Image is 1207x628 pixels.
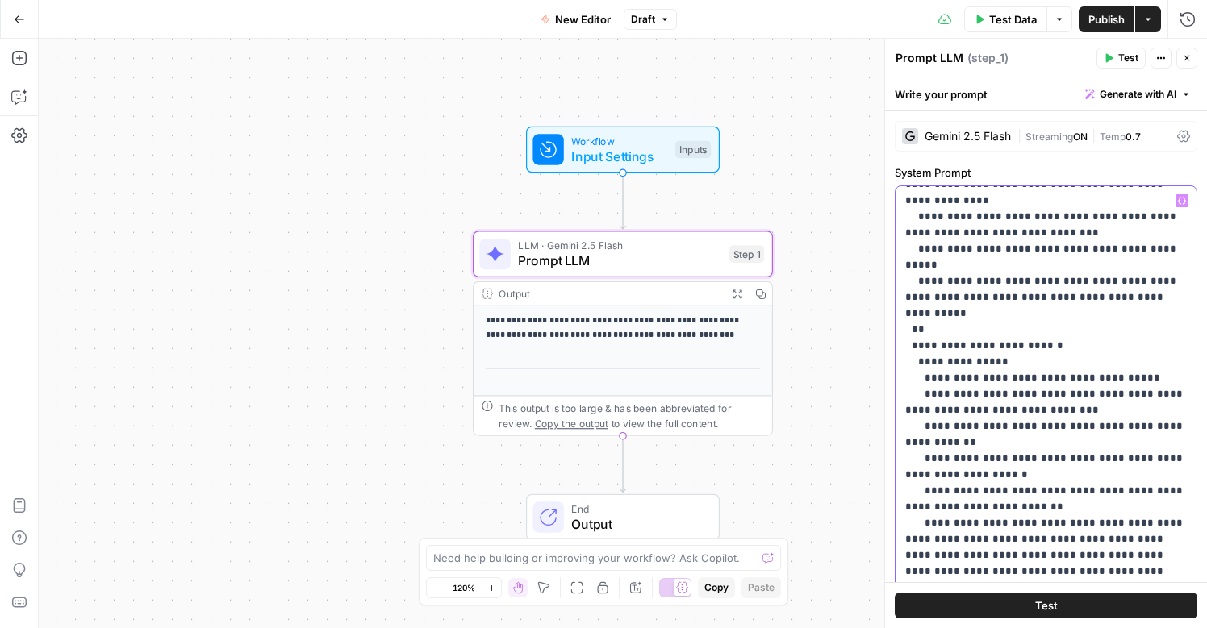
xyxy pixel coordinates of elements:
span: Prompt LLM [518,252,721,271]
g: Edge from step_1 to end [620,436,625,493]
span: | [1088,127,1100,143]
span: Temp [1100,131,1126,143]
span: | [1017,127,1025,143]
button: Paste [741,577,781,598]
span: Draft [631,12,655,27]
div: Write your prompt [885,77,1207,110]
button: New Editor [531,6,620,32]
div: EndOutput [473,494,773,541]
span: ON [1073,131,1088,143]
textarea: Prompt LLM [896,50,963,66]
div: Inputs [675,141,711,159]
span: Generate with AI [1100,87,1176,102]
button: Test [895,593,1197,618]
span: Test [1035,597,1058,613]
button: Draft [624,9,677,30]
span: LLM · Gemini 2.5 Flash [518,238,721,253]
div: Gemini 2.5 Flash [925,131,1011,142]
button: Test Data [964,6,1046,32]
span: 120% [453,581,475,594]
button: Publish [1079,6,1134,32]
div: This output is too large & has been abbreviated for review. to view the full content. [499,400,764,430]
div: WorkflowInput SettingsInputs [473,127,773,173]
span: Output [571,514,703,534]
span: End [571,501,703,516]
div: Output [499,286,720,302]
button: Generate with AI [1079,84,1197,105]
span: Test [1118,51,1138,65]
g: Edge from start to step_1 [620,173,625,229]
span: Workflow [571,133,667,148]
div: Step 1 [729,245,764,263]
span: New Editor [555,11,611,27]
span: Input Settings [571,147,667,166]
span: Publish [1088,11,1125,27]
label: System Prompt [895,164,1197,181]
span: Paste [748,580,775,595]
button: Copy [698,577,735,598]
span: Test Data [989,11,1037,27]
span: Copy [704,580,729,595]
button: Test [1096,48,1146,69]
span: Streaming [1025,131,1073,143]
span: ( step_1 ) [967,50,1009,66]
span: 0.7 [1126,131,1141,143]
span: Copy the output [535,418,608,429]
